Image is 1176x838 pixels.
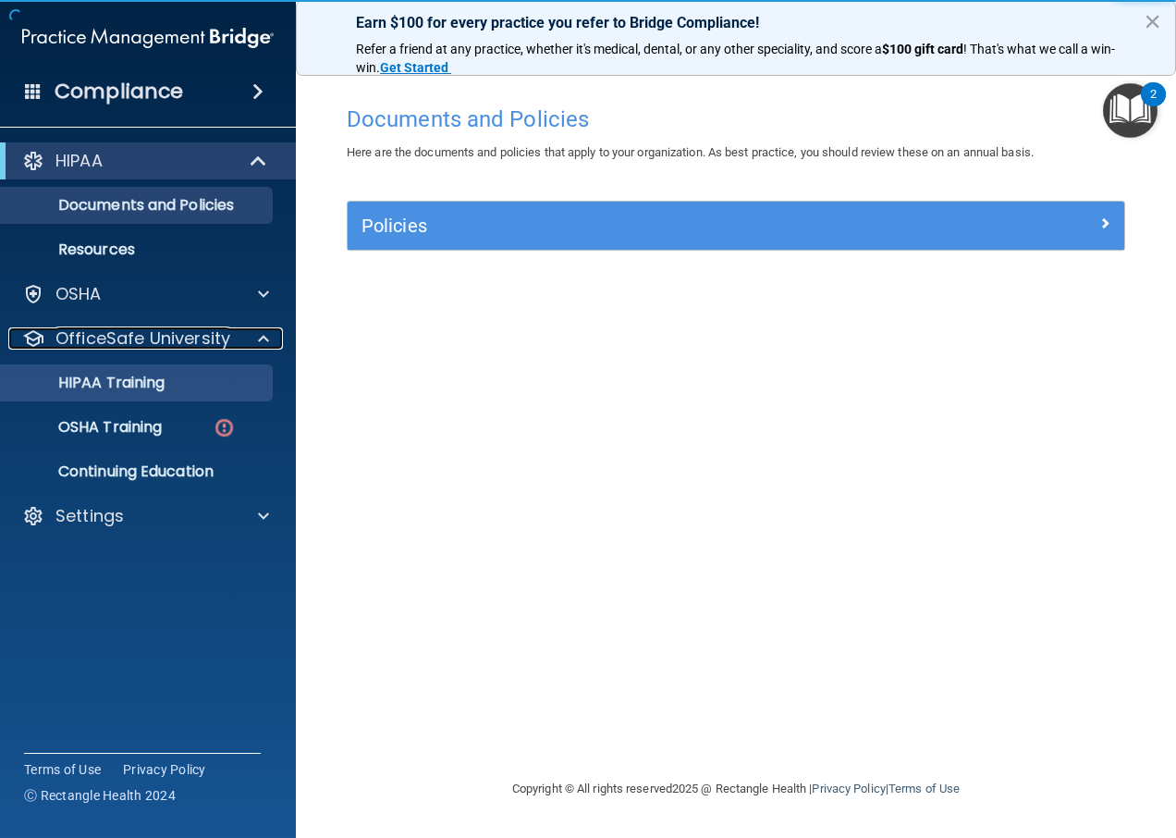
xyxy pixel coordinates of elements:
[12,240,264,259] p: Resources
[347,145,1034,159] span: Here are the documents and policies that apply to your organization. As best practice, you should...
[361,216,916,236] h5: Policies
[22,19,274,56] img: PMB logo
[12,462,264,481] p: Continuing Education
[55,283,102,305] p: OSHA
[55,505,124,527] p: Settings
[12,374,165,392] p: HIPAA Training
[22,505,269,527] a: Settings
[356,14,1116,31] p: Earn $100 for every practice you refer to Bridge Compliance!
[356,42,1115,75] span: ! That's what we call a win-win.
[24,786,176,805] span: Ⓒ Rectangle Health 2024
[22,150,268,172] a: HIPAA
[12,418,162,437] p: OSHA Training
[361,211,1110,240] a: Policies
[888,782,960,795] a: Terms of Use
[12,196,264,215] p: Documents and Policies
[22,283,269,305] a: OSHA
[1150,94,1157,118] div: 2
[856,707,1154,781] iframe: Drift Widget Chat Controller
[380,60,451,75] a: Get Started
[882,42,963,56] strong: $100 gift card
[213,416,236,439] img: danger-circle.6113f641.png
[347,107,1125,131] h4: Documents and Policies
[22,327,269,350] a: OfficeSafe University
[55,327,230,350] p: OfficeSafe University
[24,760,101,779] a: Terms of Use
[1144,6,1161,36] button: Close
[398,759,1073,819] div: Copyright © All rights reserved 2025 @ Rectangle Health | |
[812,782,885,795] a: Privacy Policy
[356,42,882,56] span: Refer a friend at any practice, whether it's medical, dental, or any other speciality, and score a
[380,60,448,75] strong: Get Started
[55,79,183,105] h4: Compliance
[1103,83,1158,138] button: Open Resource Center, 2 new notifications
[55,150,103,172] p: HIPAA
[123,760,206,779] a: Privacy Policy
